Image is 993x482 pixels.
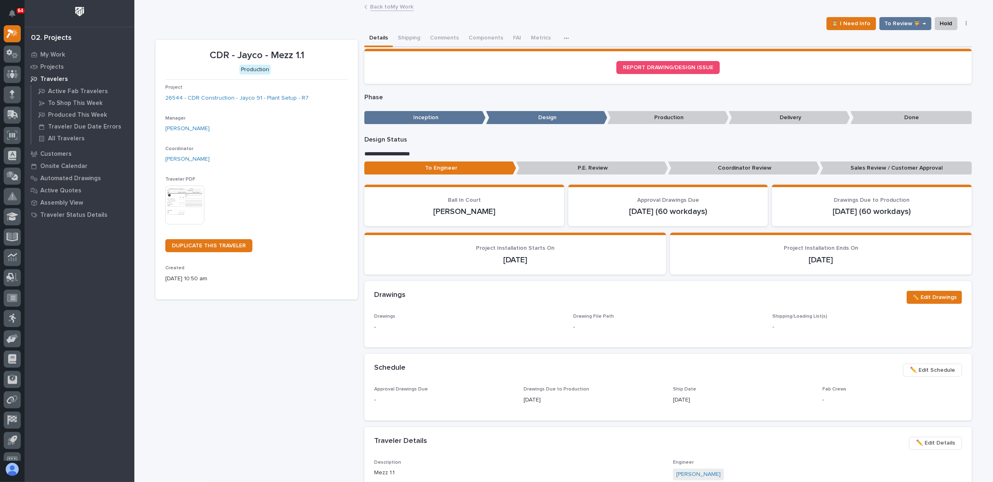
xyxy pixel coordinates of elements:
[464,30,508,47] button: Components
[24,148,134,160] a: Customers
[374,387,428,392] span: Approval Drawings Due
[448,197,481,203] span: Ball In Court
[826,17,876,30] button: ⏳ I Need Info
[784,245,858,251] span: Project Installation Ends On
[374,437,427,446] h2: Traveler Details
[912,292,957,302] span: ✏️ Edit Drawings
[24,73,134,85] a: Travelers
[374,314,395,319] span: Drawings
[40,163,88,170] p: Onsite Calendar
[374,323,563,332] p: -
[4,461,21,478] button: users-avatar
[573,314,614,319] span: Drawing File Path
[374,460,401,465] span: Description
[165,50,348,61] p: CDR - Jayco - Mezz 1.1
[374,364,406,373] h2: Schedule
[909,437,962,450] button: ✏️ Edit Details
[24,209,134,221] a: Traveler Status Details
[40,175,101,182] p: Automated Drawings
[165,177,195,182] span: Traveler PDF
[364,161,516,175] p: To Engineer
[516,161,668,175] p: P.E. Review
[782,207,962,216] p: [DATE] (60 workdays)
[607,111,729,124] p: Production
[31,85,134,97] a: Active Fab Travelers
[907,291,962,304] button: ✏️ Edit Drawings
[476,245,555,251] span: Project Installation Starts On
[822,387,846,392] span: Fab Crews
[31,109,134,120] a: Produced This Week
[673,460,694,465] span: Engineer
[24,160,134,172] a: Onsite Calendar
[18,8,23,13] p: 64
[4,5,21,22] button: Notifications
[822,396,962,404] p: -
[916,438,955,448] span: ✏️ Edit Details
[165,116,186,121] span: Manager
[834,197,910,203] span: Drawings Due to Production
[879,17,932,30] button: To Review 👨‍🏭 →
[524,396,663,404] p: [DATE]
[425,30,464,47] button: Comments
[935,17,958,30] button: Hold
[364,136,972,144] p: Design Status
[31,133,134,144] a: All Travelers
[10,10,21,23] div: Notifications64
[832,19,871,28] span: ⏳ I Need Info
[374,207,555,216] p: [PERSON_NAME]
[48,100,103,107] p: To Shop This Week
[165,155,210,164] a: [PERSON_NAME]
[676,470,721,479] a: [PERSON_NAME]
[48,135,85,142] p: All Travelers
[903,364,962,377] button: ✏️ Edit Schedule
[364,30,393,47] button: Details
[364,111,486,124] p: Inception
[673,396,813,404] p: [DATE]
[910,365,955,375] span: ✏️ Edit Schedule
[508,30,526,47] button: FAI
[172,243,246,249] span: DUPLICATE THIS TRAVELER
[524,387,589,392] span: Drawings Due to Production
[24,196,134,209] a: Assembly View
[165,266,184,270] span: Created
[239,65,271,75] div: Production
[40,51,65,59] p: My Work
[486,111,607,124] p: Design
[526,30,556,47] button: Metrics
[773,314,828,319] span: Shipping/Loading List(s)
[165,275,348,283] p: [DATE] 10:50 am
[578,207,758,216] p: [DATE] (60 workdays)
[48,88,108,95] p: Active Fab Travelers
[165,85,182,90] span: Project
[673,387,696,392] span: Ship Date
[374,469,663,477] p: Mezz 1.1
[370,2,414,11] a: Back toMy Work
[24,48,134,61] a: My Work
[165,94,309,103] a: 26544 - CDR Construction - Jayco 91 - Plant Setup - R7
[374,291,406,300] h2: Drawings
[24,61,134,73] a: Projects
[40,199,83,207] p: Assembly View
[364,94,972,101] p: Phase
[820,161,972,175] p: Sales Review / Customer Approval
[851,111,972,124] p: Done
[40,76,68,83] p: Travelers
[24,172,134,184] a: Automated Drawings
[374,396,514,404] p: -
[40,150,72,158] p: Customers
[637,197,699,203] span: Approval Drawings Due
[40,63,64,71] p: Projects
[616,61,720,74] a: REPORT DRAWING/DESIGN ISSUE
[729,111,850,124] p: Delivery
[40,187,81,194] p: Active Quotes
[885,19,926,28] span: To Review 👨‍🏭 →
[31,121,134,132] a: Traveler Due Date Errors
[40,212,107,219] p: Traveler Status Details
[573,323,575,332] p: -
[374,255,656,265] p: [DATE]
[940,19,952,28] span: Hold
[48,123,121,131] p: Traveler Due Date Errors
[623,65,713,70] span: REPORT DRAWING/DESIGN ISSUE
[668,161,820,175] p: Coordinator Review
[165,239,252,252] a: DUPLICATE THIS TRAVELER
